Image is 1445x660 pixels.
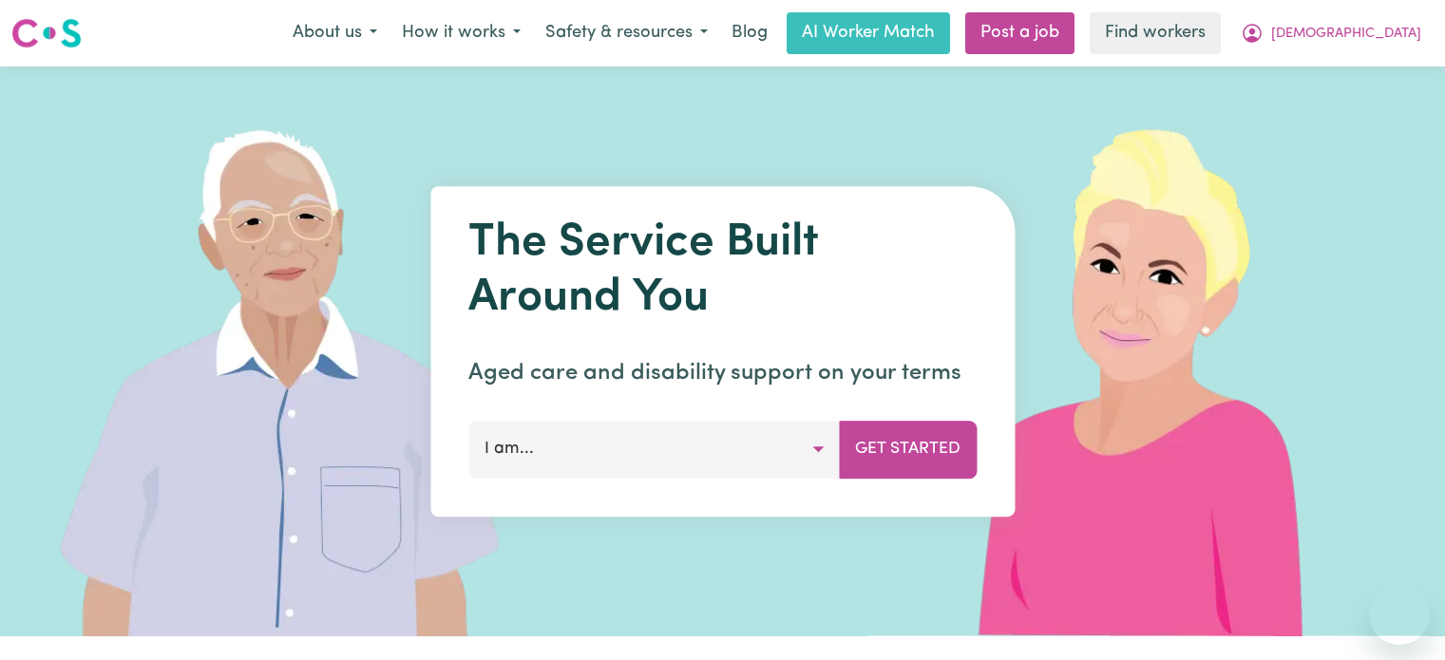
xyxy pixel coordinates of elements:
a: Careseekers logo [11,11,82,55]
button: Safety & resources [533,13,720,53]
a: Blog [720,12,779,54]
p: Aged care and disability support on your terms [468,356,977,390]
button: My Account [1228,13,1434,53]
button: I am... [468,421,840,478]
button: Get Started [839,421,977,478]
img: Careseekers logo [11,16,82,50]
h1: The Service Built Around You [468,217,977,326]
a: Post a job [965,12,1074,54]
span: [DEMOGRAPHIC_DATA] [1271,24,1421,45]
a: AI Worker Match [787,12,950,54]
button: How it works [390,13,533,53]
a: Find workers [1090,12,1221,54]
button: About us [280,13,390,53]
iframe: Button to launch messaging window [1369,584,1430,645]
